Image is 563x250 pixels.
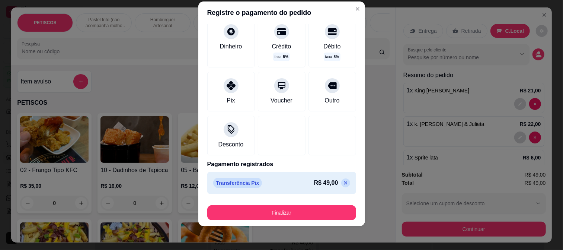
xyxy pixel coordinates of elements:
[325,54,339,60] p: taxa
[275,54,288,60] p: taxa
[220,42,242,51] div: Dinheiro
[207,160,356,169] p: Pagamento registrados
[218,140,244,149] div: Desconto
[272,42,291,51] div: Crédito
[314,178,338,187] p: R$ 49,00
[324,96,339,105] div: Outro
[323,42,340,51] div: Débito
[334,54,339,60] span: 5 %
[271,96,292,105] div: Voucher
[283,54,288,60] span: 5 %
[227,96,235,105] div: Pix
[198,1,365,24] header: Registre o pagamento do pedido
[213,178,262,188] p: Transferência Pix
[207,205,356,220] button: Finalizar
